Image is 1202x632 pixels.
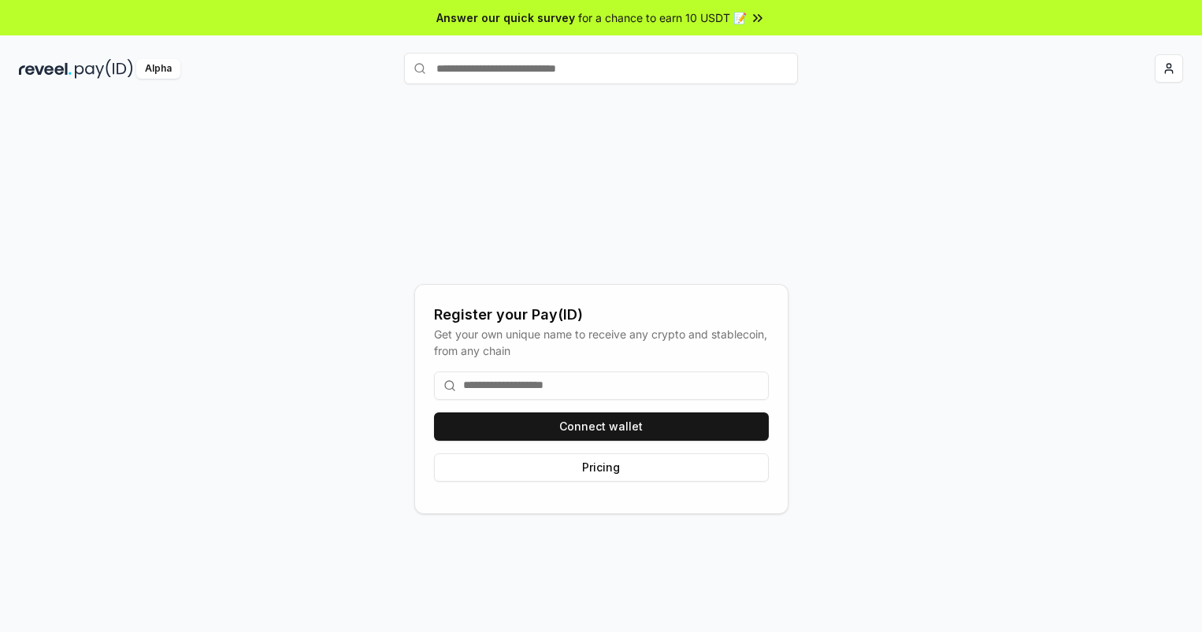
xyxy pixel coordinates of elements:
span: Answer our quick survey [436,9,575,26]
img: reveel_dark [19,59,72,79]
div: Alpha [136,59,180,79]
span: for a chance to earn 10 USDT 📝 [578,9,747,26]
button: Connect wallet [434,412,769,441]
button: Pricing [434,453,769,482]
div: Register your Pay(ID) [434,304,769,326]
div: Get your own unique name to receive any crypto and stablecoin, from any chain [434,326,769,359]
img: pay_id [75,59,133,79]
